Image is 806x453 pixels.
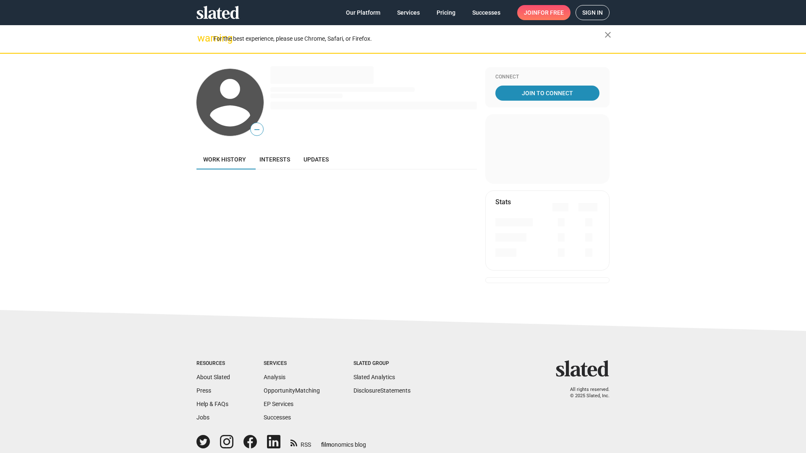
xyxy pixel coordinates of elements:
a: Joinfor free [517,5,570,20]
div: Slated Group [353,360,411,367]
mat-icon: close [603,30,613,40]
span: Updates [304,156,329,163]
span: Services [397,5,420,20]
a: EP Services [264,401,293,407]
p: All rights reserved. © 2025 Slated, Inc. [561,387,610,399]
div: Services [264,360,320,367]
a: Pricing [430,5,462,20]
div: Connect [495,74,599,81]
a: About Slated [196,374,230,380]
mat-icon: warning [197,33,207,43]
a: OpportunityMatching [264,387,320,394]
a: Slated Analytics [353,374,395,380]
a: Join To Connect [495,86,599,101]
a: Help & FAQs [196,401,228,407]
span: Join [524,5,564,20]
div: Resources [196,360,230,367]
span: for free [537,5,564,20]
div: For the best experience, please use Chrome, Safari, or Firefox. [213,33,604,44]
span: Sign in [582,5,603,20]
span: — [251,124,263,135]
span: Interests [259,156,290,163]
a: RSS [290,436,311,449]
a: Services [390,5,427,20]
a: Work history [196,149,253,169]
a: Updates [297,149,335,169]
span: Pricing [437,5,455,20]
mat-card-title: Stats [495,198,511,206]
a: Successes [466,5,507,20]
a: Press [196,387,211,394]
a: Analysis [264,374,285,380]
span: Successes [472,5,500,20]
a: Our Platform [339,5,387,20]
a: Sign in [576,5,610,20]
span: Join To Connect [497,86,598,101]
span: film [321,441,331,448]
a: Jobs [196,414,209,421]
span: Our Platform [346,5,380,20]
a: filmonomics blog [321,434,366,449]
a: Successes [264,414,291,421]
a: DisclosureStatements [353,387,411,394]
a: Interests [253,149,297,169]
span: Work history [203,156,246,163]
